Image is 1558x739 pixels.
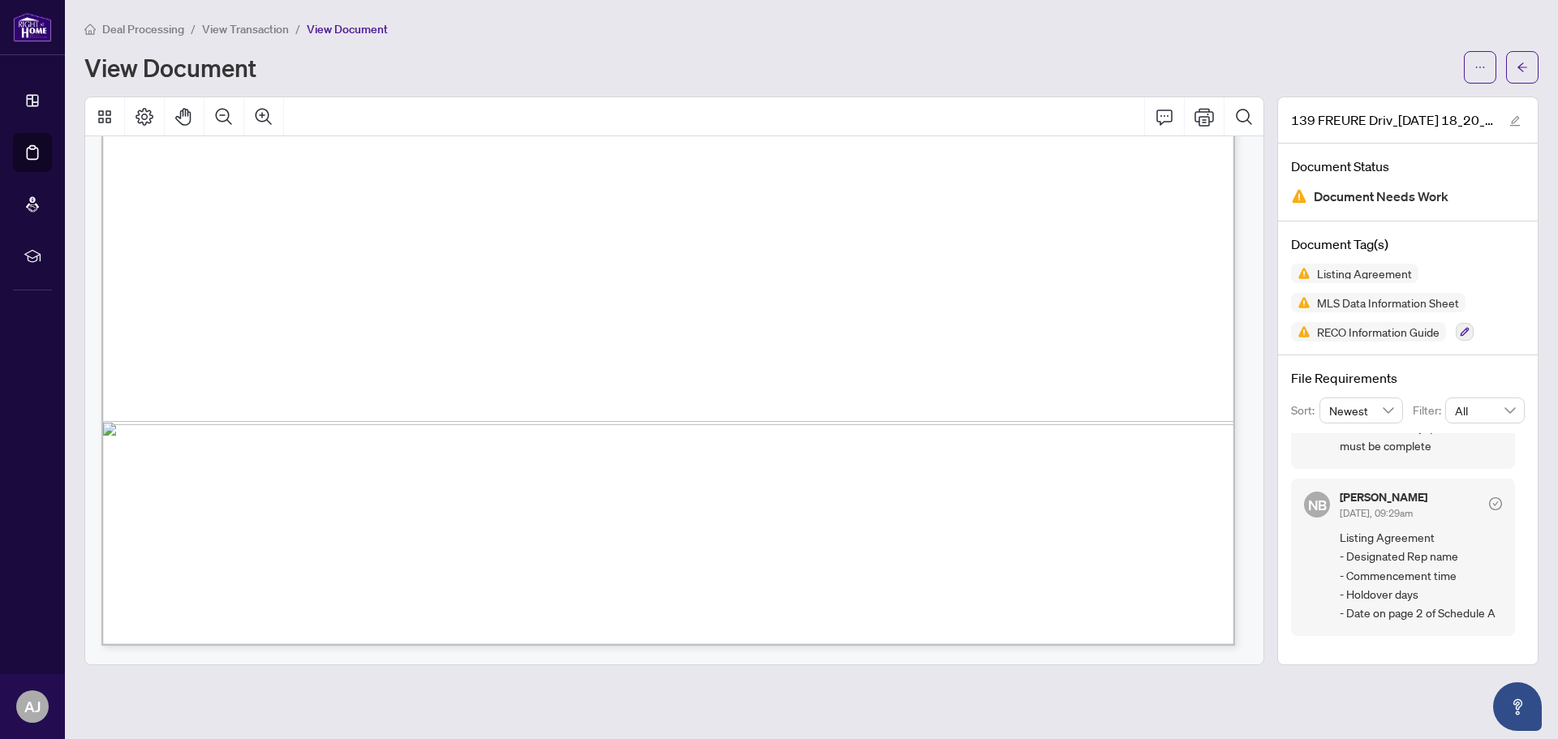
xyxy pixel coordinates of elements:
span: Listing Agreement [1311,268,1418,279]
span: RECO Information Guide [1311,326,1446,337]
span: All [1455,398,1515,423]
img: Status Icon [1291,264,1311,283]
li: / [191,19,196,38]
span: AJ [24,695,41,718]
li: / [295,19,300,38]
span: arrow-left [1517,62,1528,73]
h4: File Requirements [1291,368,1525,388]
img: Status Icon [1291,293,1311,312]
h4: Document Tag(s) [1291,234,1525,254]
h1: View Document [84,54,256,80]
span: ellipsis [1474,62,1486,73]
span: Listing Agreement - Designated Rep name - Commencement time - Holdover days - Date on page 2 of S... [1340,528,1502,623]
span: Document Needs Work [1314,186,1448,208]
span: home [84,24,96,35]
span: View Transaction [202,22,289,37]
span: NB [1307,493,1327,515]
p: Sort: [1291,402,1319,419]
span: Newest [1329,398,1394,423]
img: Status Icon [1291,322,1311,342]
span: check-circle [1489,497,1502,510]
span: View Document [307,22,388,37]
p: Filter: [1413,402,1445,419]
span: Deal Processing [102,22,184,37]
button: Open asap [1493,682,1542,731]
img: logo [13,12,52,42]
span: MLS Data Information Sheet [1311,297,1465,308]
span: [DATE], 09:29am [1340,507,1413,519]
h5: [PERSON_NAME] [1340,492,1427,503]
span: 139 FREURE Driv_[DATE] 18_20_33_signed_signed.pdf [1291,110,1494,130]
img: Document Status [1291,188,1307,204]
span: edit [1509,115,1521,127]
h4: Document Status [1291,157,1525,176]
